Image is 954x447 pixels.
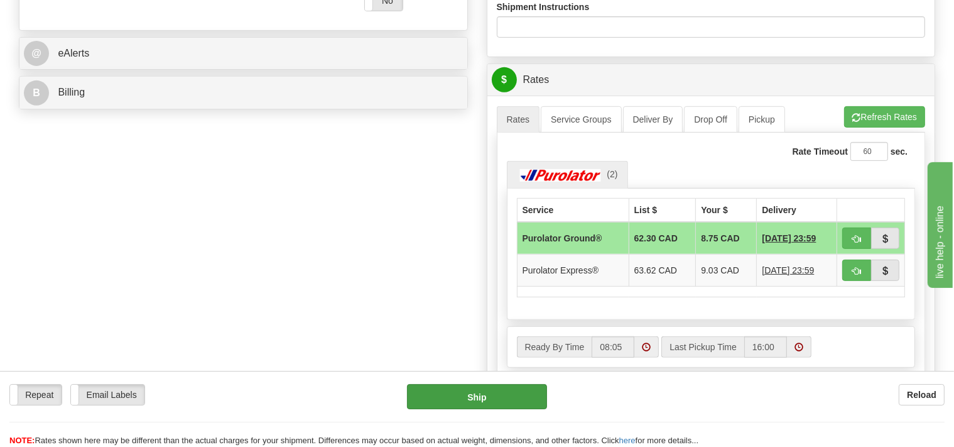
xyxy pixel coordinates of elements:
td: Purolator Ground® [517,222,629,255]
button: Ship [407,384,547,409]
a: Service Groups [541,106,621,133]
b: Reload [907,390,936,400]
label: Rate Timeout [793,145,848,158]
iframe: chat widget [925,159,953,287]
a: B Billing [24,80,463,106]
a: Drop Off [684,106,737,133]
span: NOTE: [9,436,35,445]
th: Service [517,198,629,222]
span: B [24,80,49,106]
span: Billing [58,87,85,97]
td: 9.03 CAD [696,254,757,286]
label: Ready By Time [517,336,592,358]
th: Your $ [696,198,757,222]
td: 63.62 CAD [629,254,696,286]
label: Last Pickup Time [661,336,744,358]
a: here [619,436,636,445]
span: @ [24,41,49,66]
th: List $ [629,198,696,222]
td: Purolator Express® [517,254,629,286]
label: Shipment Instructions [497,1,590,13]
span: (2) [607,169,617,179]
span: eAlerts [58,48,89,58]
a: Deliver By [623,106,683,133]
td: 62.30 CAD [629,222,696,255]
a: Pickup [739,106,785,133]
th: Delivery [757,198,837,222]
div: live help - online [9,8,116,23]
a: @ eAlerts [24,41,463,67]
td: 8.75 CAD [696,222,757,255]
a: Rates [497,106,540,133]
span: 1 Day [762,264,814,277]
button: Reload [899,384,945,406]
span: 1 Day [762,232,816,245]
button: Refresh Rates [844,106,925,128]
label: Repeat [10,385,62,405]
img: Purolator [517,169,605,182]
label: sec. [891,145,908,158]
label: Email Labels [71,385,144,405]
span: $ [492,67,517,92]
a: $Rates [492,67,931,93]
